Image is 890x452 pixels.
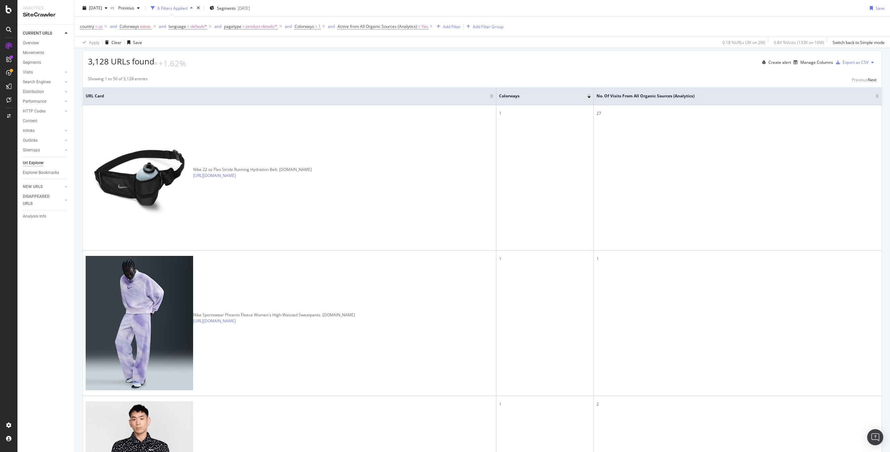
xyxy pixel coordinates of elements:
[217,5,236,11] span: Segments
[112,39,122,45] div: Clear
[318,22,321,31] span: 1
[89,5,102,11] span: 2025 Oct. 8th
[774,39,824,45] div: 0.84 % Visits ( 133K on 16M )
[759,57,791,68] button: Create alert
[852,76,868,84] button: Previous
[315,24,317,29] span: =
[159,58,186,69] div: +1.62%
[23,11,69,19] div: SiteCrawler
[187,24,189,29] span: =
[193,318,236,324] a: [URL][DOMAIN_NAME]
[23,169,59,176] div: Explorer Bookmarks
[80,3,110,13] button: [DATE]
[89,39,99,45] div: Apply
[800,59,833,65] div: Manage Columns
[867,429,883,445] div: Open Intercom Messenger
[285,23,292,30] button: and
[23,183,63,190] a: NEW URLS
[207,3,253,13] button: Segments[DATE]
[193,312,355,318] div: Nike Sportswear Phoenix Fleece Women's High-Waisted Sweatpants. [DOMAIN_NAME]
[86,110,193,245] img: main image
[499,401,591,407] div: 1
[116,3,142,13] button: Previous
[843,59,869,65] div: Export as CSV
[23,49,44,56] div: Movements
[791,58,833,66] button: Manage Columns
[23,59,70,66] a: Segments
[23,127,35,134] div: Inlinks
[88,76,148,84] div: Showing 1 to 50 of 3,128 entries
[23,137,63,144] a: Outlinks
[23,98,46,105] div: Performance
[434,22,461,31] button: Add Filter
[193,173,236,178] a: [URL][DOMAIN_NAME]
[110,24,117,29] div: and
[190,22,207,31] span: default/*
[23,69,33,76] div: Visits
[116,5,134,11] span: Previous
[23,5,69,11] div: Analytics
[23,79,63,86] a: Search Engines
[154,62,157,64] img: Equal
[195,5,201,11] div: times
[473,24,503,29] div: Add Filter Group
[23,160,44,167] div: Url Explorer
[328,23,335,30] button: and
[23,98,63,105] a: Performance
[722,39,765,45] div: 0.18 % URLs ( 3K on 2M )
[120,24,139,29] span: Colorways
[418,24,420,29] span: =
[23,69,63,76] a: Visits
[23,108,63,115] a: HTTP Codes
[238,5,250,11] div: [DATE]
[295,24,314,29] span: Colorways
[88,56,154,67] span: 3,128 URLs found
[596,256,879,262] div: 1
[596,110,879,117] div: 27
[23,213,46,220] div: Analysis Info
[23,108,46,115] div: HTTP Codes
[867,3,885,13] button: Save
[95,24,97,29] span: =
[23,213,70,220] a: Analysis Info
[443,24,461,29] div: Add Filter
[23,127,63,134] a: Inlinks
[23,118,37,125] div: Content
[133,39,142,45] div: Save
[242,24,245,29] span: =
[499,110,591,117] div: 1
[830,37,885,48] button: Switch back to Simple mode
[464,22,503,31] button: Add Filter Group
[148,3,195,13] button: 6 Filters Applied
[23,30,63,37] a: CURRENT URLS
[596,401,879,407] div: 2
[868,77,877,83] div: Next
[338,24,417,29] span: Active from All Organic Sources (Analytics)
[158,5,187,11] div: 6 Filters Applied
[23,88,44,95] div: Distribution
[80,37,99,48] button: Apply
[328,24,335,29] div: and
[833,39,885,45] div: Switch back to Simple mode
[214,24,221,29] div: and
[23,40,70,47] a: Overview
[23,49,70,56] a: Movements
[499,93,577,99] span: Colorways
[23,59,41,66] div: Segments
[868,76,877,84] button: Next
[876,5,885,11] div: Save
[499,256,591,262] div: 1
[23,193,63,207] a: DISAPPEARED URLS
[169,24,186,29] span: language
[285,24,292,29] div: and
[110,4,116,10] span: vs
[23,193,57,207] div: DISAPPEARED URLS
[246,22,278,31] span: product-details/*
[768,59,791,65] div: Create alert
[224,24,241,29] span: pagetype
[159,23,166,30] button: and
[23,79,51,86] div: Search Engines
[23,137,38,144] div: Outlinks
[23,147,63,154] a: Sitemaps
[23,40,39,47] div: Overview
